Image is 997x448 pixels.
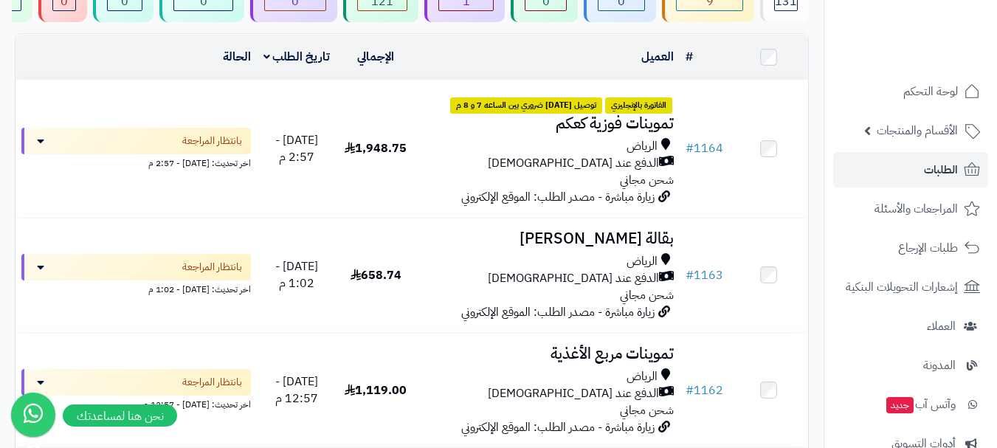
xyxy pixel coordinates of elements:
[421,230,674,247] h3: بقالة [PERSON_NAME]
[627,138,658,155] span: الرياض
[182,375,242,390] span: بانتظار المراجعة
[686,139,723,157] a: #1164
[885,394,956,415] span: وآتس آب
[874,199,958,219] span: المراجعات والأسئلة
[927,316,956,337] span: العملاء
[903,81,958,102] span: لوحة التحكم
[833,152,988,187] a: الطلبات
[275,258,318,292] span: [DATE] - 1:02 م
[488,270,659,287] span: الدفع عند [DEMOGRAPHIC_DATA]
[686,382,723,399] a: #1162
[923,355,956,376] span: المدونة
[263,48,331,66] a: تاريخ الطلب
[21,154,251,170] div: اخر تحديث: [DATE] - 2:57 م
[345,382,407,399] span: 1,119.00
[846,277,958,297] span: إشعارات التحويلات البنكية
[275,373,318,407] span: [DATE] - 12:57 م
[351,266,401,284] span: 658.74
[182,260,242,275] span: بانتظار المراجعة
[461,188,655,206] span: زيارة مباشرة - مصدر الطلب: الموقع الإلكتروني
[833,74,988,109] a: لوحة التحكم
[641,48,674,66] a: العميل
[421,345,674,362] h3: تموينات مربع الأغذية
[877,120,958,141] span: الأقسام والمنتجات
[488,385,659,402] span: الدفع عند [DEMOGRAPHIC_DATA]
[833,348,988,383] a: المدونة
[357,48,394,66] a: الإجمالي
[686,266,694,284] span: #
[833,387,988,422] a: وآتس آبجديد
[21,280,251,296] div: اخر تحديث: [DATE] - 1:02 م
[345,139,407,157] span: 1,948.75
[620,171,674,189] span: شحن مجاني
[897,40,983,71] img: logo-2.png
[605,97,672,114] span: الفاتورة بالإنجليزي
[686,382,694,399] span: #
[833,230,988,266] a: طلبات الإرجاع
[627,253,658,270] span: الرياض
[223,48,251,66] a: الحالة
[421,115,674,132] h3: تموينات فوزية كعكم
[450,97,602,114] span: توصيل [DATE] ضروري بين الساعه 7 و 8 م
[833,191,988,227] a: المراجعات والأسئلة
[686,139,694,157] span: #
[886,397,914,413] span: جديد
[620,286,674,304] span: شحن مجاني
[461,303,655,321] span: زيارة مباشرة - مصدر الطلب: الموقع الإلكتروني
[21,396,251,411] div: اخر تحديث: [DATE] - 12:57 م
[627,368,658,385] span: الرياض
[275,131,318,166] span: [DATE] - 2:57 م
[686,266,723,284] a: #1163
[461,418,655,436] span: زيارة مباشرة - مصدر الطلب: الموقع الإلكتروني
[833,309,988,344] a: العملاء
[924,159,958,180] span: الطلبات
[488,155,659,172] span: الدفع عند [DEMOGRAPHIC_DATA]
[898,238,958,258] span: طلبات الإرجاع
[182,134,242,148] span: بانتظار المراجعة
[686,48,693,66] a: #
[833,269,988,305] a: إشعارات التحويلات البنكية
[620,402,674,419] span: شحن مجاني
